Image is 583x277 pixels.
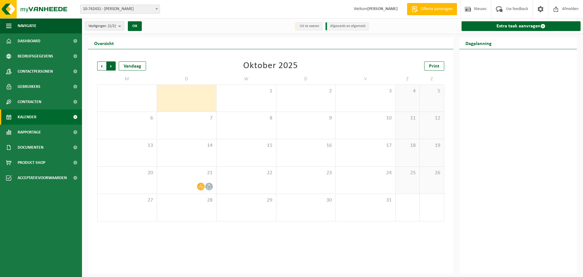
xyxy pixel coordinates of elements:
[128,21,142,31] button: OK
[220,170,273,176] span: 22
[429,64,439,69] span: Print
[18,94,41,109] span: Contracten
[279,142,333,149] span: 16
[367,7,398,11] strong: [PERSON_NAME]
[423,88,441,95] span: 5
[399,115,417,122] span: 11
[462,21,581,31] a: Extra taak aanvragen
[85,21,124,30] button: Vestigingen(2/2)
[220,88,273,95] span: 1
[18,140,43,155] span: Documenten
[459,37,498,49] h2: Dagplanning
[18,155,45,170] span: Product Shop
[101,197,154,204] span: 27
[420,74,444,85] td: Z
[220,142,273,149] span: 15
[160,170,213,176] span: 21
[160,197,213,204] span: 28
[295,22,322,30] li: Uit te voeren
[18,64,53,79] span: Contactpersonen
[399,142,417,149] span: 18
[101,170,154,176] span: 20
[88,22,116,31] span: Vestigingen
[423,142,441,149] span: 19
[97,74,157,85] td: M
[119,61,146,71] div: Vandaag
[80,5,160,14] span: 10-742431 - COLPAERT MARIO - AALTER
[80,5,160,13] span: 10-742431 - COLPAERT MARIO - AALTER
[279,197,333,204] span: 30
[160,115,213,122] span: 7
[279,170,333,176] span: 23
[160,142,213,149] span: 14
[220,197,273,204] span: 29
[88,37,120,49] h2: Overzicht
[107,61,116,71] span: Volgende
[339,170,392,176] span: 24
[276,74,336,85] td: D
[336,74,396,85] td: V
[339,115,392,122] span: 10
[279,88,333,95] span: 2
[18,170,67,185] span: Acceptatievoorwaarden
[399,170,417,176] span: 25
[97,61,106,71] span: Vorige
[220,115,273,122] span: 8
[339,197,392,204] span: 31
[18,49,53,64] span: Bedrijfsgegevens
[423,115,441,122] span: 12
[18,79,40,94] span: Gebruikers
[424,61,444,71] a: Print
[419,6,454,12] span: Offerte aanvragen
[108,24,116,28] count: (2/2)
[326,22,369,30] li: Afgewerkt en afgemeld
[101,115,154,122] span: 6
[18,33,40,49] span: Dashboard
[339,142,392,149] span: 17
[157,74,217,85] td: D
[101,142,154,149] span: 13
[396,74,420,85] td: Z
[18,18,36,33] span: Navigatie
[18,125,41,140] span: Rapportage
[423,170,441,176] span: 26
[243,61,298,71] div: Oktober 2025
[399,88,417,95] span: 4
[339,88,392,95] span: 3
[279,115,333,122] span: 9
[216,74,276,85] td: W
[407,3,457,15] a: Offerte aanvragen
[18,109,36,125] span: Kalender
